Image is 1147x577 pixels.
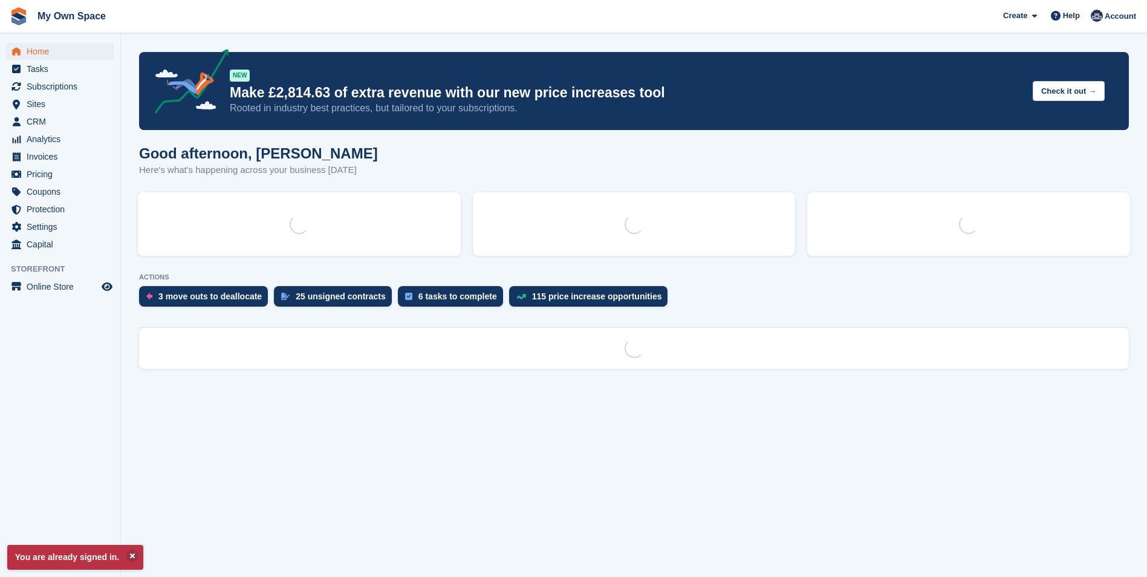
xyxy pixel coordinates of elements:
button: Check it out → [1033,81,1105,101]
a: 25 unsigned contracts [274,286,398,313]
span: Home [27,43,99,60]
p: Rooted in industry best practices, but tailored to your subscriptions. [230,102,1023,115]
a: menu [6,201,114,218]
img: task-75834270c22a3079a89374b754ae025e5fb1db73e45f91037f5363f120a921f8.svg [405,293,412,300]
span: Sites [27,96,99,112]
a: menu [6,166,114,183]
div: 3 move outs to deallocate [158,292,262,301]
a: menu [6,78,114,95]
img: move_outs_to_deallocate_icon-f764333ba52eb49d3ac5e1228854f67142a1ed5810a6f6cc68b1a99e826820c5.svg [146,293,152,300]
a: 6 tasks to complete [398,286,509,313]
a: menu [6,183,114,200]
a: My Own Space [33,6,111,26]
a: menu [6,113,114,130]
div: 115 price increase opportunities [532,292,662,301]
span: Online Store [27,278,99,295]
span: CRM [27,113,99,130]
span: Pricing [27,166,99,183]
img: stora-icon-8386f47178a22dfd0bd8f6a31ec36ba5ce8667c1dd55bd0f319d3a0aa187defe.svg [10,7,28,25]
img: contract_signature_icon-13c848040528278c33f63329250d36e43548de30e8caae1d1a13099fd9432cc5.svg [281,293,290,300]
span: Coupons [27,183,99,200]
span: Settings [27,218,99,235]
img: price-adjustments-announcement-icon-8257ccfd72463d97f412b2fc003d46551f7dbcb40ab6d574587a9cd5c0d94... [145,49,229,118]
a: menu [6,218,114,235]
p: Make £2,814.63 of extra revenue with our new price increases tool [230,84,1023,102]
a: menu [6,236,114,253]
h1: Good afternoon, [PERSON_NAME] [139,145,378,161]
p: You are already signed in. [7,545,143,570]
img: price_increase_opportunities-93ffe204e8149a01c8c9dc8f82e8f89637d9d84a8eef4429ea346261dce0b2c0.svg [516,294,526,299]
div: 6 tasks to complete [418,292,497,301]
a: menu [6,131,114,148]
a: menu [6,148,114,165]
a: Preview store [100,279,114,294]
span: Help [1063,10,1080,22]
a: 115 price increase opportunities [509,286,674,313]
span: Analytics [27,131,99,148]
span: Protection [27,201,99,218]
p: Here's what's happening across your business [DATE] [139,163,378,177]
span: Storefront [11,263,120,275]
span: Invoices [27,148,99,165]
span: Tasks [27,60,99,77]
span: Account [1105,10,1136,22]
div: 25 unsigned contracts [296,292,386,301]
a: 3 move outs to deallocate [139,286,274,313]
span: Create [1003,10,1027,22]
span: Subscriptions [27,78,99,95]
div: NEW [230,70,250,82]
a: menu [6,96,114,112]
p: ACTIONS [139,273,1129,281]
img: Gary Chamberlain [1091,10,1103,22]
span: Capital [27,236,99,253]
a: menu [6,278,114,295]
a: menu [6,60,114,77]
a: menu [6,43,114,60]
